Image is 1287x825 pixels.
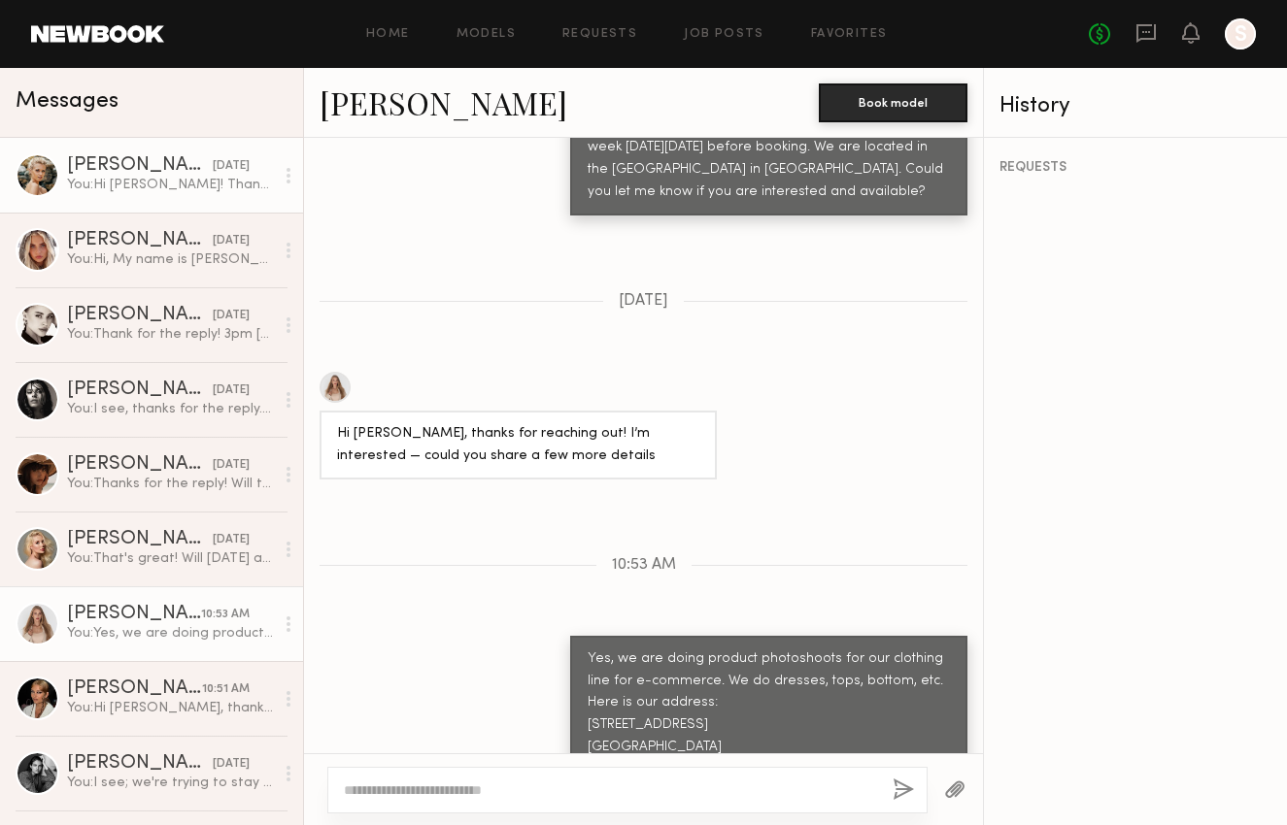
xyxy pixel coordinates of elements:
[811,28,888,41] a: Favorites
[213,232,250,250] div: [DATE]
[213,755,250,774] div: [DATE]
[201,606,250,624] div: 10:53 AM
[819,93,967,110] a: Book model
[612,557,676,574] span: 10:53 AM
[67,475,274,493] div: You: Thanks for the reply! Will the next day([DATE]) afternoon be ok?
[67,176,274,194] div: You: Hi [PERSON_NAME]! Thanks for the reply. We don't have an exact date, but we are constantly t...
[213,157,250,176] div: [DATE]
[1225,18,1256,49] a: S
[67,156,213,176] div: [PERSON_NAME]
[16,90,119,113] span: Messages
[684,28,764,41] a: Job Posts
[213,456,250,475] div: [DATE]
[366,28,410,41] a: Home
[999,95,1271,117] div: History
[67,250,274,269] div: You: Hi, My name is [PERSON_NAME], I'm with [PERSON_NAME]. We are looking to schedule a photoshoo...
[619,293,668,310] span: [DATE]
[213,381,250,400] div: [DATE]
[67,400,274,418] div: You: I see, thanks for the reply. We'll let you know in the future if anything opens up!
[320,82,567,123] a: [PERSON_NAME]
[67,624,274,643] div: You: Yes, we are doing product photoshoots for our clothing line for e-commerce. We do dresses, t...
[819,83,967,122] button: Book model
[337,423,699,468] div: Hi [PERSON_NAME], thanks for reaching out! I’m interested — could you share a few more details
[67,549,274,568] div: You: That's great! Will [DATE] at 2pm be ok? Here is our address: [STREET_ADDRESS]
[67,605,201,624] div: [PERSON_NAME]
[457,28,516,41] a: Models
[588,648,950,782] div: Yes, we are doing product photoshoots for our clothing line for e-commerce. We do dresses, tops, ...
[67,774,274,792] div: You: I see; we're trying to stay in our budget to be around $100/hr. Thank you for the info, we'l...
[67,679,202,699] div: [PERSON_NAME]
[67,530,213,549] div: [PERSON_NAME]
[67,455,213,475] div: [PERSON_NAME]
[67,380,213,400] div: [PERSON_NAME]
[202,680,250,699] div: 10:51 AM
[67,325,274,344] div: You: Thank for the reply! 3pm [DATE]. Here is the address: [STREET_ADDRESS] Let me know if this w...
[213,531,250,549] div: [DATE]
[67,754,213,774] div: [PERSON_NAME]
[67,231,213,250] div: [PERSON_NAME]
[999,161,1271,175] div: REQUESTS
[562,28,637,41] a: Requests
[67,699,274,717] div: You: Hi [PERSON_NAME], thanks for the reply! but I think we are fully booked this week. We'll kee...
[67,306,213,325] div: [PERSON_NAME]
[213,307,250,325] div: [DATE]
